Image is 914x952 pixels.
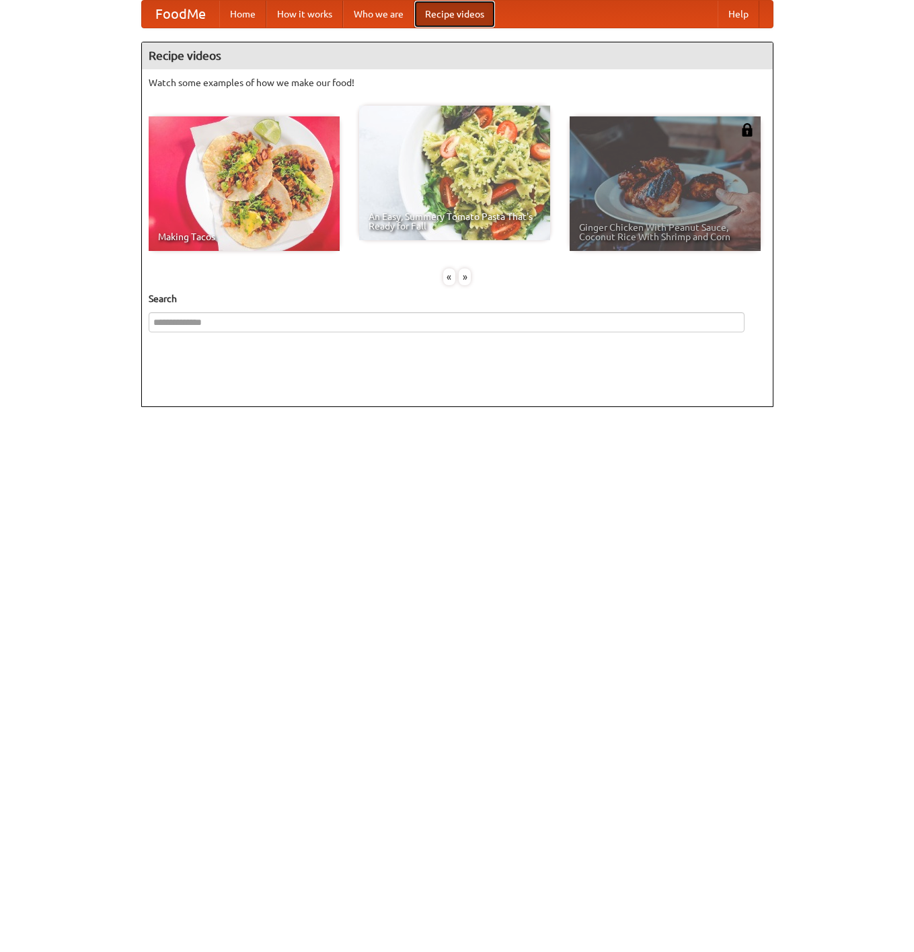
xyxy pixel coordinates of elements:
span: An Easy, Summery Tomato Pasta That's Ready for Fall [369,212,541,231]
div: « [443,268,455,285]
span: Making Tacos [158,232,330,242]
div: » [459,268,471,285]
a: An Easy, Summery Tomato Pasta That's Ready for Fall [359,106,550,240]
a: Home [219,1,266,28]
a: How it works [266,1,343,28]
h4: Recipe videos [142,42,773,69]
a: FoodMe [142,1,219,28]
a: Help [718,1,759,28]
a: Who we are [343,1,414,28]
a: Making Tacos [149,116,340,251]
img: 483408.png [740,123,754,137]
a: Recipe videos [414,1,495,28]
h5: Search [149,292,766,305]
p: Watch some examples of how we make our food! [149,76,766,89]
